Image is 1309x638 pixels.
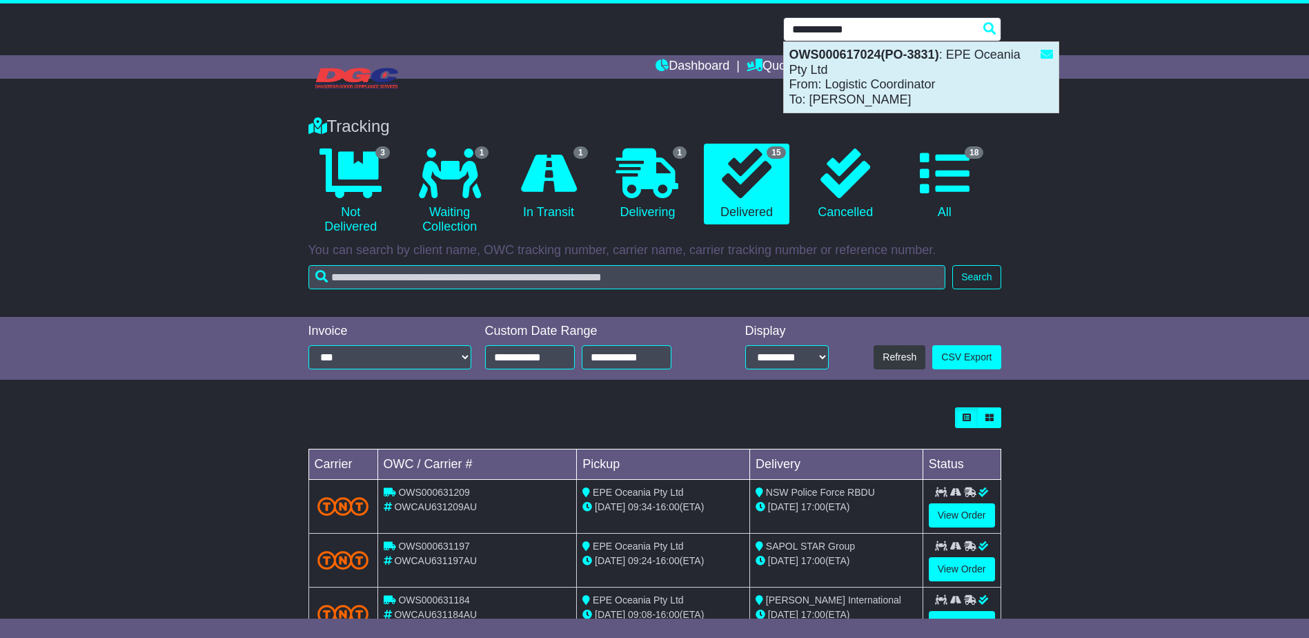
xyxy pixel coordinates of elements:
span: SAPOL STAR Group [766,541,855,552]
strong: OWS000617024(PO-3831) [789,48,939,61]
span: EPE Oceania Pty Ltd [593,487,684,498]
img: TNT_Domestic.png [317,497,369,516]
td: OWC / Carrier # [377,449,577,480]
td: Delivery [749,449,923,480]
a: CSV Export [932,345,1001,369]
div: : EPE Oceania Pty Ltd From: Logistic Coordinator To: [PERSON_NAME] [784,42,1059,113]
span: 17:00 [801,555,825,566]
a: Cancelled [803,144,888,225]
span: 16:00 [656,609,680,620]
span: [DATE] [768,501,798,512]
span: 16:00 [656,501,680,512]
a: 15 Delivered [704,144,789,225]
a: 18 All [902,144,987,225]
td: Status [923,449,1001,480]
div: (ETA) [756,554,917,568]
a: View Order [929,611,995,635]
div: Custom Date Range [485,324,707,339]
span: 17:00 [801,501,825,512]
div: Display [745,324,829,339]
td: Pickup [577,449,750,480]
a: 3 Not Delivered [308,144,393,240]
span: 18 [965,146,983,159]
span: 1 [475,146,489,159]
a: View Order [929,503,995,528]
span: EPE Oceania Pty Ltd [593,541,684,552]
p: You can search by client name, OWC tracking number, carrier name, carrier tracking number or refe... [308,243,1001,258]
span: [DATE] [595,555,625,566]
span: [DATE] [595,501,625,512]
button: Refresh [874,345,925,369]
div: (ETA) [756,608,917,622]
span: OWS000631209 [398,487,470,498]
div: Invoice [308,324,471,339]
span: 3 [375,146,390,159]
span: [DATE] [768,555,798,566]
span: [PERSON_NAME] International [766,594,901,606]
span: OWCAU631184AU [394,609,477,620]
a: 1 Delivering [605,144,690,225]
div: - (ETA) [582,554,744,568]
span: 17:00 [801,609,825,620]
div: - (ETA) [582,608,744,622]
a: 1 Waiting Collection [407,144,492,240]
img: TNT_Domestic.png [317,551,369,570]
span: EPE Oceania Pty Ltd [593,594,684,606]
span: OWS000631197 [398,541,470,552]
td: Carrier [308,449,377,480]
span: 1 [573,146,588,159]
span: 09:34 [628,501,652,512]
span: [DATE] [768,609,798,620]
a: Dashboard [656,55,729,79]
span: 16:00 [656,555,680,566]
div: (ETA) [756,500,917,514]
span: OWCAU631197AU [394,555,477,566]
div: Tracking [302,117,1008,137]
button: Search [952,265,1001,289]
span: OWCAU631209AU [394,501,477,512]
span: OWS000631184 [398,594,470,606]
span: [DATE] [595,609,625,620]
span: 09:08 [628,609,652,620]
img: TNT_Domestic.png [317,605,369,623]
span: NSW Police Force RBDU [766,487,875,498]
a: 1 In Transit [506,144,591,225]
a: View Order [929,557,995,581]
span: 09:24 [628,555,652,566]
a: Quote/Book [747,55,828,79]
span: 1 [673,146,687,159]
span: 15 [767,146,785,159]
div: - (ETA) [582,500,744,514]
